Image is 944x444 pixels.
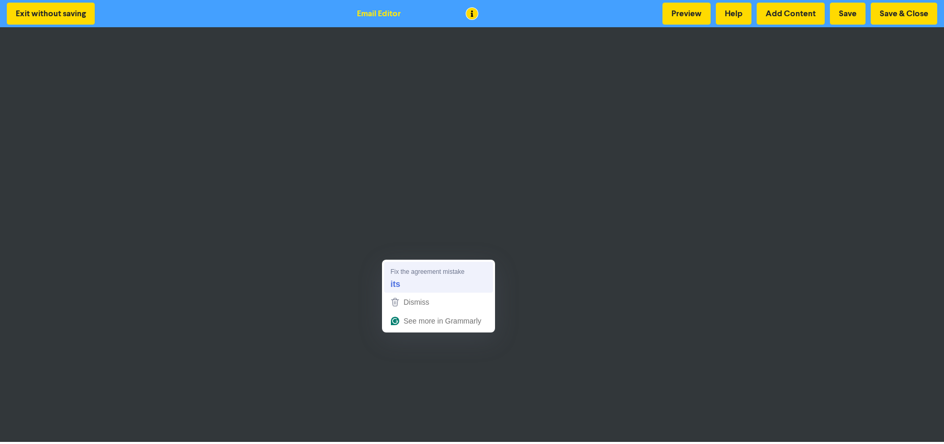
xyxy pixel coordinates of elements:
button: Save [830,3,866,25]
button: Exit without saving [7,3,95,25]
button: Preview [662,3,711,25]
button: Add Content [757,3,825,25]
div: Email Editor [357,7,401,20]
button: Help [716,3,751,25]
button: Save & Close [871,3,937,25]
